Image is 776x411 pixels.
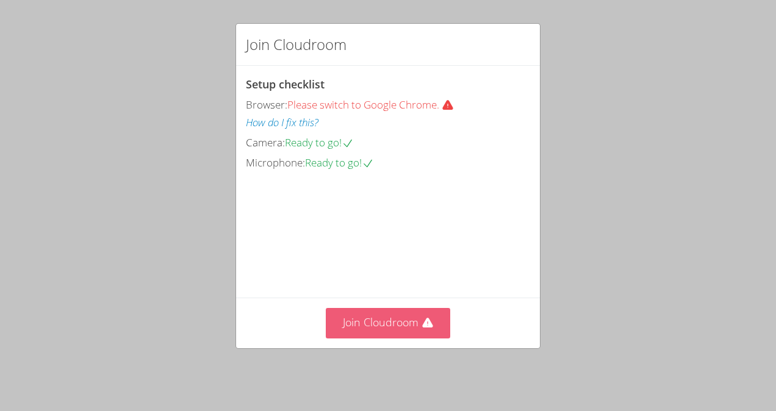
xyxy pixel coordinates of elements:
span: Ready to go! [305,155,374,170]
h2: Join Cloudroom [246,34,347,55]
span: Ready to go! [285,135,354,149]
span: Please switch to Google Chrome. [287,98,459,112]
span: Camera: [246,135,285,149]
span: Setup checklist [246,77,325,91]
button: Join Cloudroom [326,308,451,338]
button: How do I fix this? [246,114,318,132]
span: Browser: [246,98,287,112]
span: Microphone: [246,155,305,170]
